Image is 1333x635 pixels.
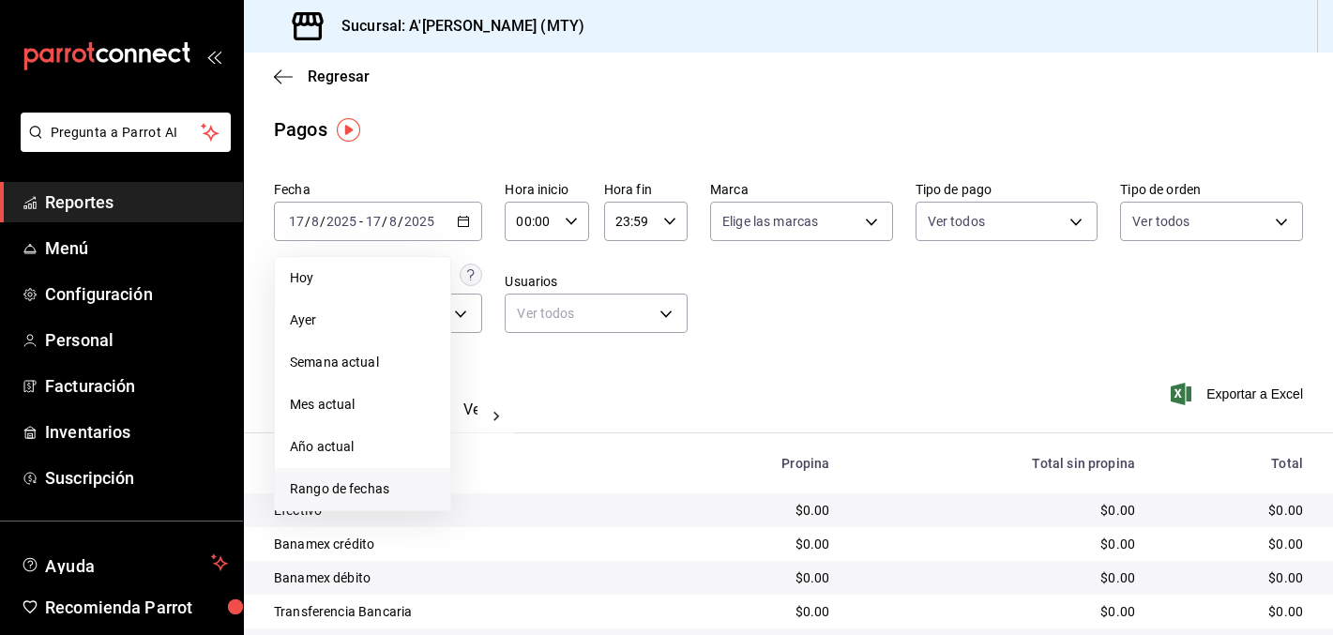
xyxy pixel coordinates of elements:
[505,183,588,196] label: Hora inicio
[1165,535,1303,553] div: $0.00
[308,68,370,85] span: Regresar
[365,214,382,229] input: --
[45,595,228,620] span: Recomienda Parrot
[388,214,398,229] input: --
[290,479,435,499] span: Rango de fechas
[505,294,688,333] div: Ver todos
[274,602,650,621] div: Transferencia Bancaria
[859,456,1135,471] div: Total sin propina
[311,214,320,229] input: --
[382,214,387,229] span: /
[710,183,893,196] label: Marca
[1120,183,1303,196] label: Tipo de orden
[45,235,228,261] span: Menú
[1165,568,1303,587] div: $0.00
[680,501,829,520] div: $0.00
[21,113,231,152] button: Pregunta a Parrot AI
[398,214,403,229] span: /
[859,568,1135,587] div: $0.00
[290,353,435,372] span: Semana actual
[274,501,650,520] div: Efectivo
[680,568,829,587] div: $0.00
[928,212,985,231] span: Ver todos
[604,183,688,196] label: Hora fin
[13,136,231,156] a: Pregunta a Parrot AI
[1132,212,1189,231] span: Ver todos
[274,115,327,144] div: Pagos
[288,214,305,229] input: --
[463,401,534,432] button: Ver pagos
[290,395,435,415] span: Mes actual
[51,123,202,143] span: Pregunta a Parrot AI
[45,373,228,399] span: Facturación
[359,214,363,229] span: -
[916,183,1098,196] label: Tipo de pago
[859,535,1135,553] div: $0.00
[290,310,435,330] span: Ayer
[680,602,829,621] div: $0.00
[274,68,370,85] button: Regresar
[45,465,228,491] span: Suscripción
[859,602,1135,621] div: $0.00
[206,49,221,64] button: open_drawer_menu
[274,568,650,587] div: Banamex débito
[290,437,435,457] span: Año actual
[1165,602,1303,621] div: $0.00
[859,501,1135,520] div: $0.00
[45,419,228,445] span: Inventarios
[274,183,482,196] label: Fecha
[1174,383,1303,405] button: Exportar a Excel
[45,327,228,353] span: Personal
[403,214,435,229] input: ----
[680,535,829,553] div: $0.00
[45,281,228,307] span: Configuración
[305,214,311,229] span: /
[326,214,357,229] input: ----
[45,552,204,574] span: Ayuda
[337,118,360,142] img: Tooltip marker
[45,189,228,215] span: Reportes
[326,15,584,38] h3: Sucursal: A'[PERSON_NAME] (MTY)
[274,535,650,553] div: Banamex crédito
[722,212,818,231] span: Elige las marcas
[505,275,688,288] label: Usuarios
[274,456,650,471] div: Tipo de pago
[1165,456,1303,471] div: Total
[290,268,435,288] span: Hoy
[680,456,829,471] div: Propina
[1165,501,1303,520] div: $0.00
[320,214,326,229] span: /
